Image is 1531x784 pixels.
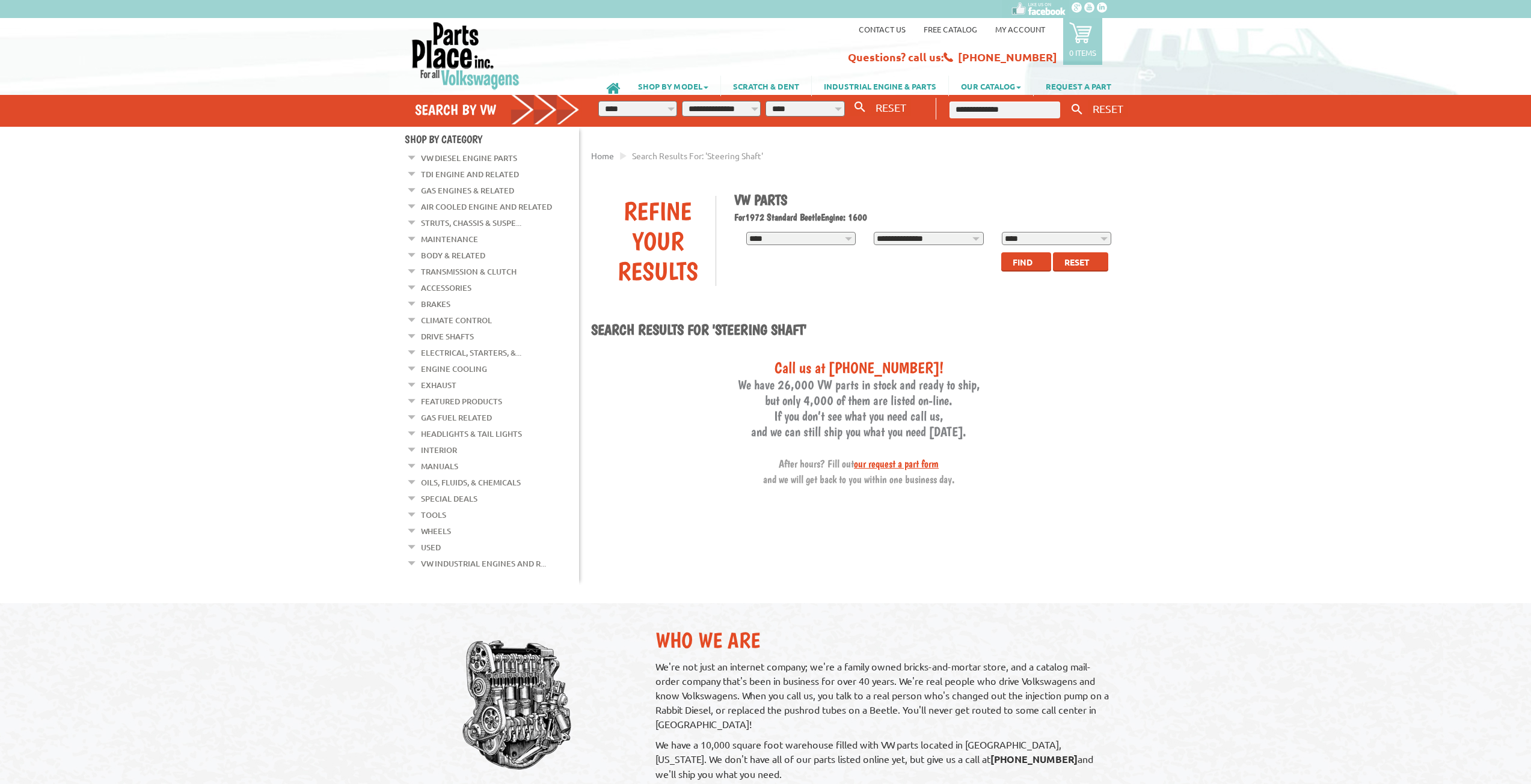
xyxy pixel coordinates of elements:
a: Transmission & Clutch [421,264,517,279]
a: Home [591,150,614,161]
span: Find [1013,257,1032,267]
p: 0 items [1069,47,1096,58]
p: We're not just an internet company; we're a family owned bricks-and-mortar store, and a catalog m... [655,659,1114,731]
button: Find [1001,252,1051,272]
h3: We have 26,000 VW parts in stock and ready to ship, but only 4,000 of them are listed on-line. If... [591,358,1126,486]
span: Reset [1064,257,1090,267]
img: Parts Place Inc! [411,21,521,90]
div: Refine Your Results [600,196,716,286]
a: Headlights & Tail Lights [421,426,522,442]
a: INDUSTRIAL ENGINE & PARTS [812,76,948,96]
a: VW Diesel Engine Parts [421,150,517,166]
a: Struts, Chassis & Suspe... [421,215,521,231]
a: SHOP BY MODEL [626,76,720,96]
a: 0 items [1063,18,1102,65]
a: VW Industrial Engines and R... [421,556,546,571]
button: RESET [1088,100,1128,117]
a: Brakes [421,296,450,312]
a: Exhaust [421,377,456,393]
strong: [PHONE_NUMBER] [990,753,1078,765]
h4: Shop By Category [405,133,579,145]
h2: 1972 Standard Beetle [734,211,1118,223]
a: Gas Engines & Related [421,183,514,198]
a: Drive Shafts [421,329,474,344]
span: RESET [876,101,906,114]
a: Air Cooled Engine and Related [421,199,552,214]
a: Manuals [421,458,458,474]
h1: Search results for 'steering shaft' [591,321,1126,340]
span: Call us at [PHONE_NUMBER]! [775,358,943,377]
a: our request a part form [854,457,939,470]
span: After hours? Fill out and we will get back to you within one business day. [763,457,955,485]
a: My Account [995,24,1045,34]
a: Accessories [421,280,471,296]
h4: Search by VW [415,101,580,118]
span: Engine: 1600 [821,211,867,223]
span: Search results for: 'steering shaft' [632,150,763,161]
span: For [734,211,745,223]
a: SCRATCH & DENT [721,76,811,96]
a: Engine Cooling [421,361,487,377]
h2: Who We Are [655,627,1114,653]
a: Oils, Fluids, & Chemicals [421,475,521,490]
a: Tools [421,507,446,523]
a: OUR CATALOG [949,76,1033,96]
a: Free Catalog [924,24,977,34]
h1: VW Parts [734,191,1118,208]
button: Keyword Search [1068,100,1086,120]
a: Featured Products [421,394,502,409]
span: RESET [1093,102,1123,115]
a: Used [421,539,441,555]
a: Interior [421,442,457,458]
a: TDI Engine and Related [421,166,519,182]
a: Maintenance [421,231,478,247]
a: Gas Fuel Related [421,410,492,425]
button: RESET [871,99,911,116]
a: Wheels [421,523,451,539]
a: Electrical, Starters, &... [421,345,521,360]
a: Climate Control [421,312,492,328]
a: REQUEST A PART [1034,76,1123,96]
p: We have a 10,000 square foot warehouse filled with VW parts located in [GEOGRAPHIC_DATA], [US_STA... [655,737,1114,781]
a: Body & Related [421,248,485,263]
button: Search By VW... [850,99,870,116]
a: Contact us [859,24,906,34]
a: Special Deals [421,491,477,506]
button: Reset [1053,252,1108,272]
